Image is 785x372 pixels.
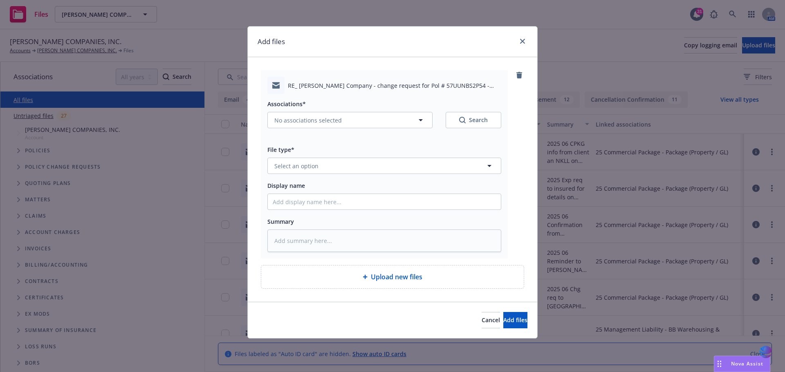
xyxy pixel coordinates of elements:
button: Add files [503,312,527,328]
div: Drag to move [714,356,724,372]
div: Search [459,116,488,124]
span: Cancel [482,316,500,324]
span: No associations selected [274,116,342,125]
div: Upload new files [261,265,524,289]
button: Nova Assist [714,356,770,372]
svg: Search [459,117,466,123]
span: RE_ [PERSON_NAME] Company - change request for Pol # 57UUNBS2P54 - add l2423 Railroad [GEOGRAPHIC... [288,81,501,90]
input: Add display name here... [268,194,501,209]
button: Select an option [267,158,501,174]
h1: Add files [258,36,285,47]
a: close [518,36,527,46]
button: No associations selected [267,112,433,128]
img: svg+xml;base64,PHN2ZyB3aWR0aD0iMzQiIGhlaWdodD0iMzQiIHZpZXdCb3g9IjAgMCAzNCAzNCIgZmlsbD0ibm9uZSIgeG... [759,345,773,360]
span: File type* [267,146,294,154]
span: Add files [503,316,527,324]
span: Upload new files [371,272,422,282]
span: Display name [267,182,305,189]
span: Nova Assist [731,360,763,367]
span: Associations* [267,100,306,108]
a: remove [514,70,524,80]
button: Cancel [482,312,500,328]
span: Select an option [274,162,318,170]
button: SearchSearch [446,112,501,128]
span: Summary [267,218,294,225]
